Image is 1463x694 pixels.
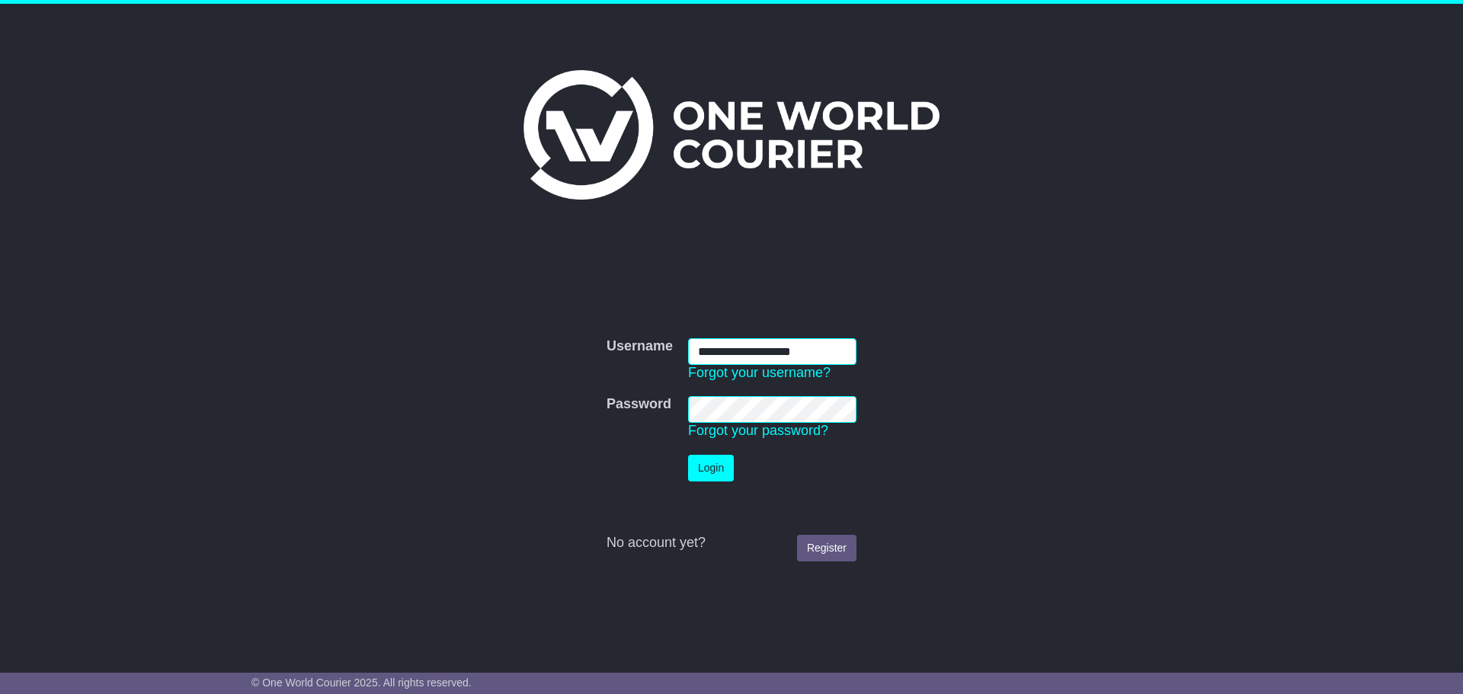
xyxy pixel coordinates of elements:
[688,365,831,380] a: Forgot your username?
[607,396,671,413] label: Password
[523,70,940,200] img: One World
[607,535,856,552] div: No account yet?
[607,338,673,355] label: Username
[688,455,734,481] button: Login
[688,423,828,438] a: Forgot your password?
[797,535,856,561] a: Register
[251,676,472,689] span: © One World Courier 2025. All rights reserved.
